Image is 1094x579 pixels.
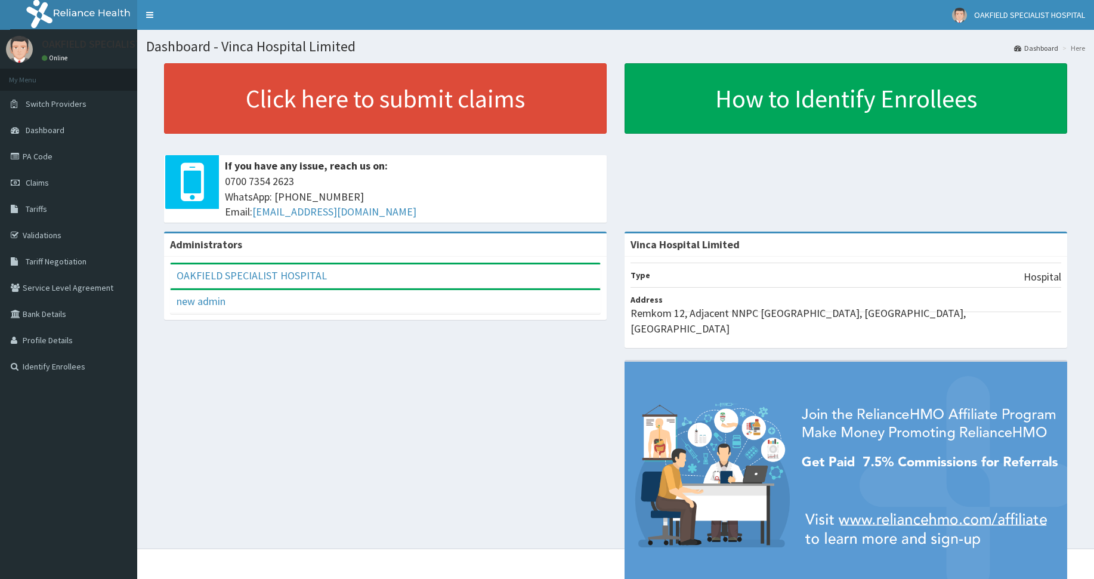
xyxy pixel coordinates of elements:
li: Here [1059,43,1085,53]
p: Hospital [1024,269,1061,285]
b: Administrators [170,238,242,251]
span: Tariff Negotiation [26,256,86,267]
span: Tariffs [26,204,47,214]
span: Switch Providers [26,98,86,109]
p: OAKFIELD SPECIALIST HOSPITAL [42,39,191,50]
a: Click here to submit claims [164,63,607,134]
a: OAKFIELD SPECIALIST HOSPITAL [177,269,327,282]
span: 0700 7354 2623 WhatsApp: [PHONE_NUMBER] Email: [225,174,601,220]
b: If you have any issue, reach us on: [225,159,388,173]
h1: Dashboard - Vinca Hospital Limited [146,39,1085,54]
a: [EMAIL_ADDRESS][DOMAIN_NAME] [252,205,416,218]
a: Online [42,54,70,62]
p: Remkom 12, Adjacent NNPC [GEOGRAPHIC_DATA], [GEOGRAPHIC_DATA], [GEOGRAPHIC_DATA] [631,306,1061,336]
a: How to Identify Enrollees [625,63,1067,134]
a: new admin [177,294,225,308]
b: Type [631,270,650,281]
img: User Image [952,8,967,23]
span: Claims [26,177,49,188]
b: Address [631,294,663,305]
a: Dashboard [1014,43,1058,53]
img: User Image [6,36,33,63]
span: Dashboard [26,125,64,135]
strong: Vinca Hospital Limited [631,238,740,251]
span: OAKFIELD SPECIALIST HOSPITAL [974,10,1085,20]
